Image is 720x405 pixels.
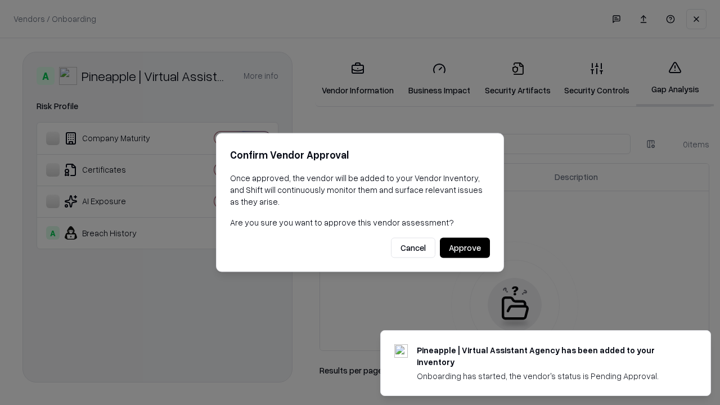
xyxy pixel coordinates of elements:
[440,238,490,258] button: Approve
[391,238,435,258] button: Cancel
[417,370,683,382] div: Onboarding has started, the vendor's status is Pending Approval.
[417,344,683,368] div: Pineapple | Virtual Assistant Agency has been added to your inventory
[230,147,490,163] h2: Confirm Vendor Approval
[394,344,408,358] img: trypineapple.com
[230,172,490,208] p: Once approved, the vendor will be added to your Vendor Inventory, and Shift will continuously mon...
[230,217,490,228] p: Are you sure you want to approve this vendor assessment?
